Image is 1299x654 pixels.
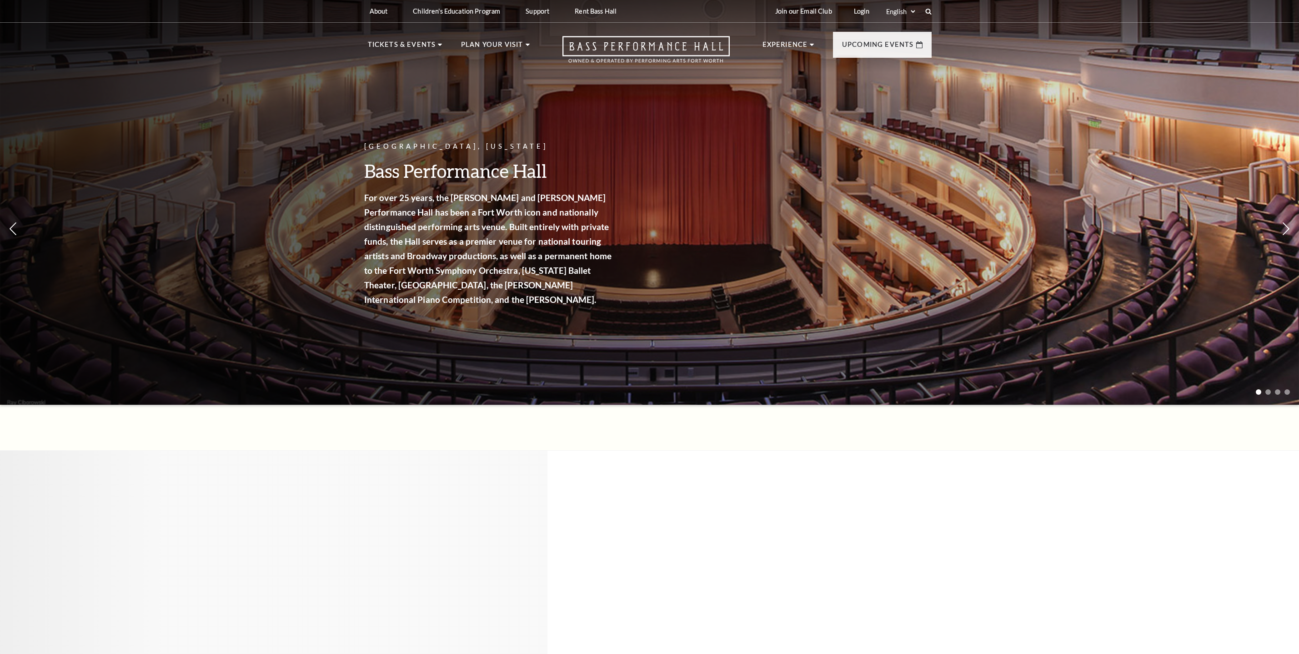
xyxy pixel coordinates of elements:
[364,141,614,152] p: [GEOGRAPHIC_DATA], [US_STATE]
[364,192,612,305] strong: For over 25 years, the [PERSON_NAME] and [PERSON_NAME] Performance Hall has been a Fort Worth ico...
[461,39,523,55] p: Plan Your Visit
[842,39,914,55] p: Upcoming Events
[364,159,614,182] h3: Bass Performance Hall
[368,39,436,55] p: Tickets & Events
[526,7,549,15] p: Support
[413,7,500,15] p: Children's Education Program
[884,7,917,16] select: Select:
[370,7,388,15] p: About
[762,39,808,55] p: Experience
[575,7,617,15] p: Rent Bass Hall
